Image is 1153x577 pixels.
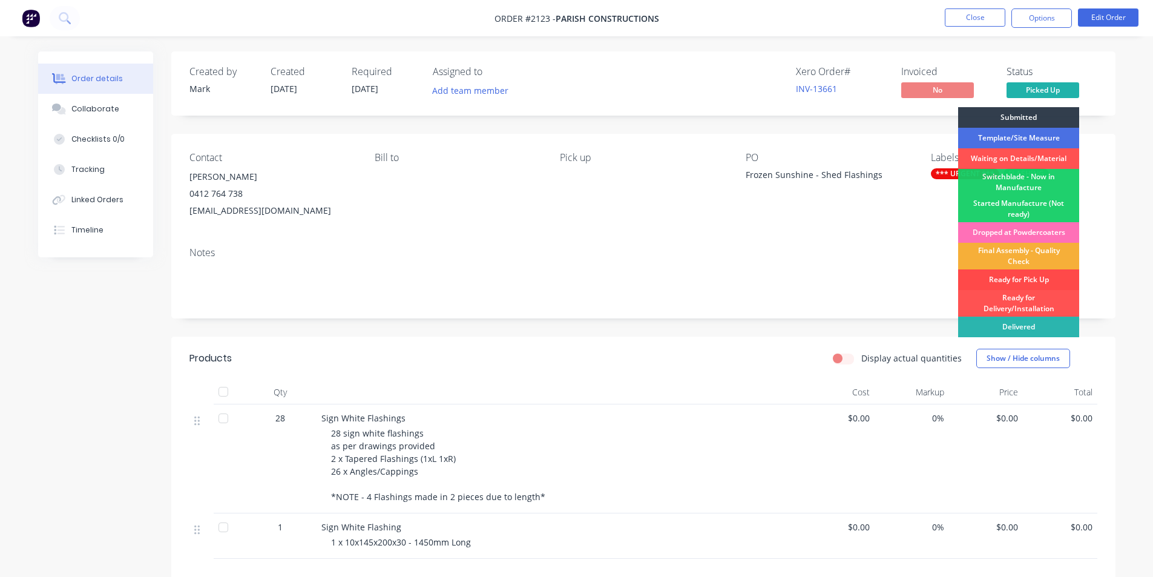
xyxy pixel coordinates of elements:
[352,83,378,94] span: [DATE]
[746,168,897,185] div: Frozen Sunshine - Shed Flashings
[352,66,418,77] div: Required
[1007,82,1079,97] span: Picked Up
[494,13,556,24] span: Order #2123 -
[38,124,153,154] button: Checklists 0/0
[38,64,153,94] button: Order details
[1028,412,1092,424] span: $0.00
[801,380,875,404] div: Cost
[879,412,944,424] span: 0%
[189,202,355,219] div: [EMAIL_ADDRESS][DOMAIN_NAME]
[375,152,540,163] div: Bill to
[71,225,103,236] div: Timeline
[556,13,659,24] span: PARISH CONSTRUCTIONS
[38,94,153,124] button: Collaborate
[331,536,471,548] span: 1 x 10x145x200x30 - 1450mm Long
[38,185,153,215] button: Linked Orders
[958,290,1079,317] div: Ready for Delivery/Installation
[71,194,123,205] div: Linked Orders
[189,82,256,95] div: Mark
[1078,8,1138,27] button: Edit Order
[433,82,515,99] button: Add team member
[321,412,406,424] span: Sign White Flashings
[275,412,285,424] span: 28
[71,73,123,84] div: Order details
[38,154,153,185] button: Tracking
[746,152,912,163] div: PO
[958,222,1079,243] div: Dropped at Powdercoaters
[1011,8,1072,28] button: Options
[958,196,1079,222] div: Started Manufacture (Not ready)
[806,521,870,533] span: $0.00
[879,521,944,533] span: 0%
[189,247,1097,259] div: Notes
[189,351,232,366] div: Products
[71,104,119,114] div: Collaborate
[949,380,1023,404] div: Price
[560,152,726,163] div: Pick up
[271,83,297,94] span: [DATE]
[861,352,962,364] label: Display actual quantities
[958,269,1079,290] div: Ready for Pick Up
[278,521,283,533] span: 1
[433,66,554,77] div: Assigned to
[244,380,317,404] div: Qty
[901,66,992,77] div: Invoiced
[71,164,105,175] div: Tracking
[954,521,1019,533] span: $0.00
[958,148,1079,169] div: Waiting on Details/Material
[1007,82,1079,101] button: Picked Up
[1007,66,1097,77] div: Status
[958,107,1079,128] div: Submitted
[958,169,1079,196] div: Switchblade - Now in Manufacture
[189,168,355,185] div: [PERSON_NAME]
[1028,521,1092,533] span: $0.00
[901,82,974,97] span: No
[945,8,1005,27] button: Close
[71,134,125,145] div: Checklists 0/0
[796,83,837,94] a: INV-13661
[931,152,1097,163] div: Labels
[189,152,355,163] div: Contact
[806,412,870,424] span: $0.00
[189,168,355,219] div: [PERSON_NAME]0412 764 738[EMAIL_ADDRESS][DOMAIN_NAME]
[189,185,355,202] div: 0412 764 738
[958,317,1079,337] div: Delivered
[22,9,40,27] img: Factory
[271,66,337,77] div: Created
[189,66,256,77] div: Created by
[958,243,1079,269] div: Final Assembly - Quality Check
[796,66,887,77] div: Xero Order #
[38,215,153,245] button: Timeline
[954,412,1019,424] span: $0.00
[425,82,514,99] button: Add team member
[331,427,545,503] span: 28 sign white flashings as per drawings provided 2 x Tapered Flashings (1xL 1xR) 26 x Angles/Capp...
[958,128,1079,148] div: Template/Site Measure
[321,521,401,533] span: Sign White Flashing
[875,380,949,404] div: Markup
